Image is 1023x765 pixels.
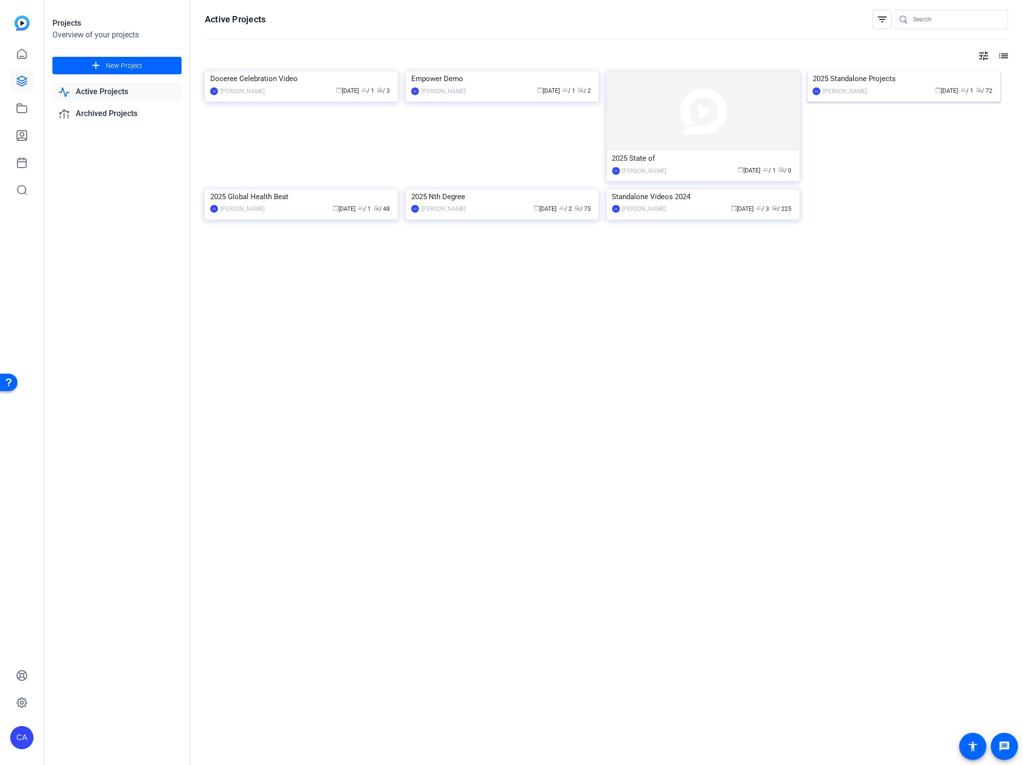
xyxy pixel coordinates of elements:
span: / 75 [574,205,591,212]
div: LB [411,87,419,95]
span: group [562,87,568,93]
span: calendar_today [333,205,338,211]
div: 2025 Standalone Projects [813,71,995,86]
span: calendar_today [738,167,744,172]
span: calendar_today [731,205,737,211]
div: Doceree Celebration Video [210,71,392,86]
span: calendar_today [336,87,342,93]
span: [DATE] [537,87,560,94]
div: Projects [52,17,182,29]
span: [DATE] [936,87,958,94]
span: group [559,205,565,211]
img: blue-gradient.svg [15,16,30,31]
span: New Project [106,61,142,71]
mat-icon: add [90,60,102,72]
span: / 1 [562,87,575,94]
span: / 3 [756,205,770,212]
mat-icon: list [997,50,1008,62]
span: / 2 [559,205,572,212]
div: [PERSON_NAME] [622,166,667,176]
mat-icon: message [999,741,1010,752]
span: / 48 [373,205,390,212]
div: 2025 Nth Degree [411,189,593,204]
div: CA [612,167,620,175]
span: / 2 [578,87,591,94]
mat-icon: accessibility [967,741,979,752]
div: Overview of your projects [52,29,182,41]
a: Archived Projects [52,104,182,124]
div: LB [210,87,218,95]
div: 2025 State of [612,151,794,166]
span: calendar_today [936,87,941,93]
span: calendar_today [534,205,539,211]
div: [PERSON_NAME] [421,204,466,214]
span: / 1 [358,205,371,212]
span: [DATE] [534,205,556,212]
div: [PERSON_NAME] [220,204,265,214]
div: [PERSON_NAME] [622,204,667,214]
span: [DATE] [336,87,359,94]
span: / 1 [763,167,776,174]
div: 2025 Global Health Beat [210,189,392,204]
div: [PERSON_NAME] [220,86,265,96]
span: radio [377,87,383,93]
span: group [961,87,967,93]
span: group [361,87,367,93]
span: [DATE] [731,205,754,212]
span: radio [373,205,379,211]
span: / 225 [772,205,792,212]
div: CA [612,205,620,213]
button: New Project [52,57,182,74]
span: [DATE] [333,205,355,212]
span: / 1 [361,87,374,94]
span: [DATE] [738,167,761,174]
div: Empower Demo [411,71,593,86]
span: radio [779,167,785,172]
h1: Active Projects [205,14,266,25]
div: CA [813,87,821,95]
span: / 0 [779,167,792,174]
span: radio [574,205,580,211]
span: group [763,167,769,172]
div: [PERSON_NAME] [823,86,867,96]
div: Standalone Videos 2024 [612,189,794,204]
div: CA [210,205,218,213]
input: Search [913,14,1001,25]
a: Active Projects [52,82,182,102]
span: / 72 [976,87,993,94]
mat-icon: tune [978,50,989,62]
span: calendar_today [537,87,543,93]
span: group [756,205,762,211]
div: [PERSON_NAME] [421,86,466,96]
span: / 3 [377,87,390,94]
span: / 1 [961,87,974,94]
span: radio [578,87,584,93]
mat-icon: filter_list [876,14,888,25]
span: radio [976,87,982,93]
div: CA [411,205,419,213]
span: radio [772,205,778,211]
div: CA [10,726,34,749]
span: group [358,205,364,211]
